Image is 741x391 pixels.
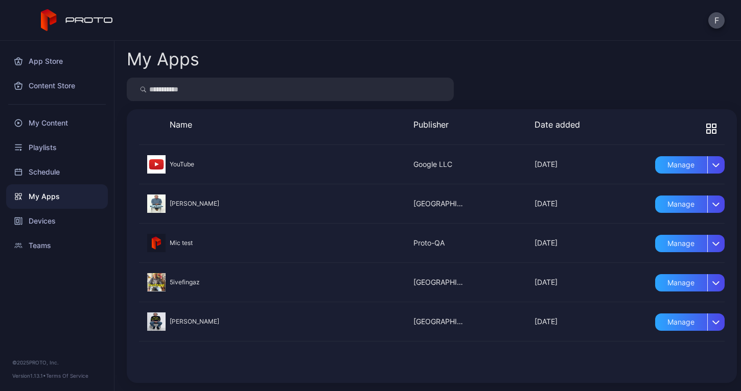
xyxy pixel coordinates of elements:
[6,135,108,160] a: Playlists
[655,235,725,252] button: Manage
[655,313,725,331] button: Manage
[655,196,725,213] button: Manage
[46,373,88,379] a: Terms Of Service
[708,12,725,29] button: F
[6,111,108,135] a: My Content
[655,196,707,213] div: Manage
[6,209,108,233] a: Devices
[6,184,108,209] a: My Apps
[655,156,725,174] button: Manage
[6,74,108,98] a: Content Store
[413,118,465,131] p: Publisher
[655,156,707,174] div: Manage
[170,118,344,131] p: Name
[6,160,108,184] a: Schedule
[535,118,586,131] p: Date added
[655,235,707,252] div: Manage
[655,313,707,331] div: Manage
[6,233,108,258] a: Teams
[655,274,725,291] button: Manage
[655,274,707,291] div: Manage
[12,373,46,379] span: Version 1.13.1 •
[12,358,102,366] div: © 2025 PROTO, Inc.
[6,49,108,74] a: App Store
[127,51,199,68] div: My Apps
